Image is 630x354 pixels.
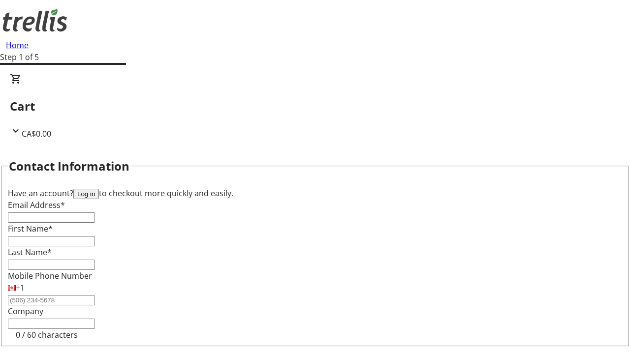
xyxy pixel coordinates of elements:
div: Have an account? to checkout more quickly and easily. [8,187,622,199]
h2: Contact Information [9,157,129,175]
input: (506) 234-5678 [8,295,95,305]
button: Log in [73,189,99,199]
div: CartCA$0.00 [10,73,620,140]
label: Company [8,306,43,317]
span: CA$0.00 [22,128,51,139]
label: Email Address* [8,200,65,210]
label: First Name* [8,223,53,234]
label: Last Name* [8,247,52,258]
label: Mobile Phone Number [8,270,92,281]
h2: Cart [10,97,620,115]
tr-character-limit: 0 / 60 characters [16,329,78,340]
